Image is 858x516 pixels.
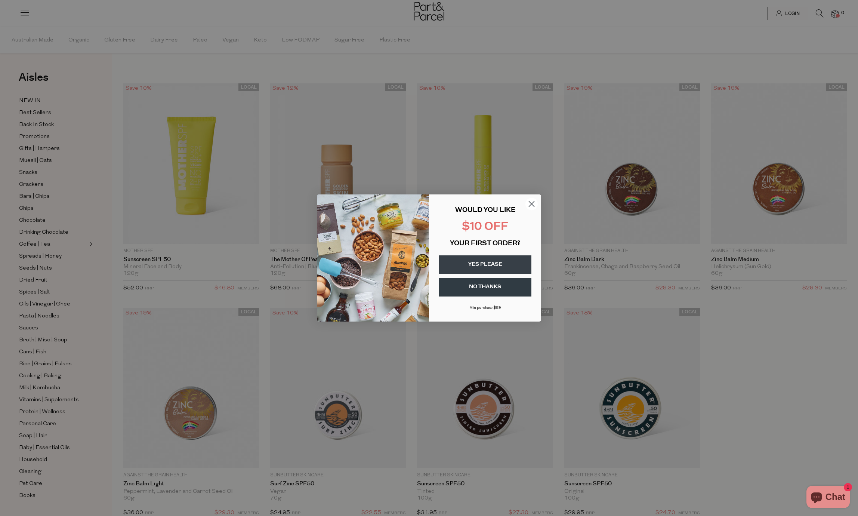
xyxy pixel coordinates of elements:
span: WOULD YOU LIKE [455,207,515,214]
span: $10 OFF [462,221,508,233]
button: NO THANKS [439,278,531,297]
button: Close dialog [525,197,538,211]
span: YOUR FIRST ORDER? [450,240,520,247]
inbox-online-store-chat: Shopify online store chat [804,486,852,510]
img: 43fba0fb-7538-40bc-babb-ffb1a4d097bc.jpeg [317,194,429,322]
button: YES PLEASE [439,255,531,274]
span: Min purchase $99 [469,306,501,310]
